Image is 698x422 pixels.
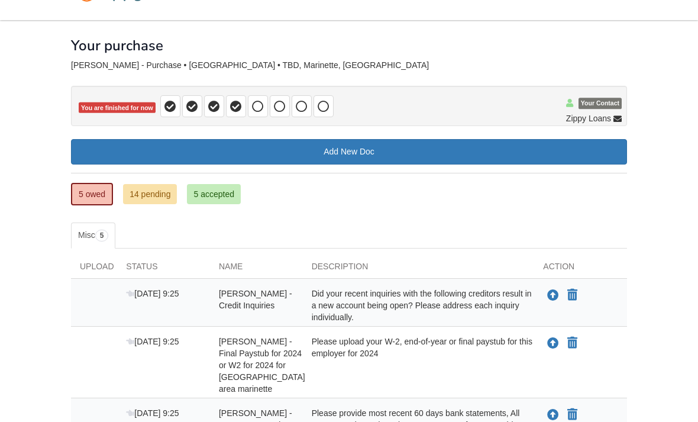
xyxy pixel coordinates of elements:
[566,336,579,350] button: Declare Alyxus Petty - Final Paystub for 2024 or W2 for 2024 for aurora bay area marinette not ap...
[126,408,179,418] span: [DATE] 9:25
[546,288,560,303] button: Upload Alyxus Petty - Credit Inquiries
[566,112,611,124] span: Zippy Loans
[219,289,292,310] span: [PERSON_NAME] - Credit Inquiries
[566,408,579,422] button: Declare Alyxus Petty - Most recent 60 days account statements, All pages, showing enough funds to...
[303,336,535,395] div: Please upload your W-2, end-of-year or final paystub for this employer for 2024
[210,260,303,278] div: Name
[95,230,109,241] span: 5
[546,336,560,351] button: Upload Alyxus Petty - Final Paystub for 2024 or W2 for 2024 for aurora bay area marinette
[117,260,210,278] div: Status
[71,183,113,205] a: 5 owed
[534,260,627,278] div: Action
[303,288,535,323] div: Did your recent inquiries with the following creditors result in a new account being open? Please...
[303,260,535,278] div: Description
[219,337,305,394] span: [PERSON_NAME] - Final Paystub for 2024 or W2 for 2024 for [GEOGRAPHIC_DATA] area marinette
[566,288,579,302] button: Declare Alyxus Petty - Credit Inquiries not applicable
[126,337,179,346] span: [DATE] 9:25
[71,223,115,249] a: Misc
[71,38,163,53] h1: Your purchase
[123,184,177,204] a: 14 pending
[126,289,179,298] span: [DATE] 9:25
[79,102,156,114] span: You are finished for now
[187,184,241,204] a: 5 accepted
[71,260,117,278] div: Upload
[579,98,622,109] span: Your Contact
[71,139,627,165] a: Add New Doc
[71,60,627,70] div: [PERSON_NAME] - Purchase • [GEOGRAPHIC_DATA] • TBD, Marinette, [GEOGRAPHIC_DATA]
